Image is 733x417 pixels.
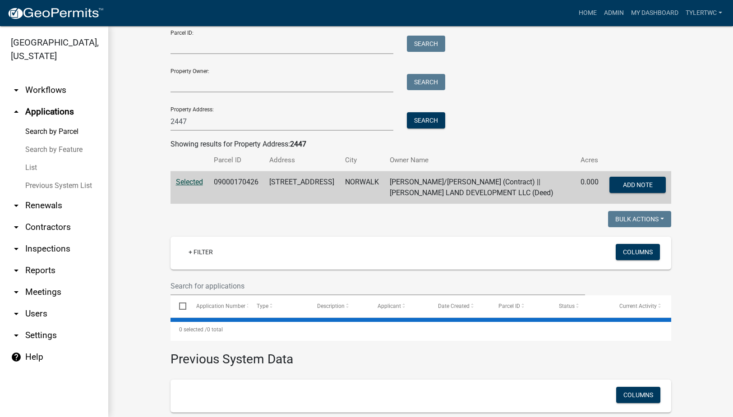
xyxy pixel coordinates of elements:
button: Columns [616,387,660,403]
button: Add Note [609,177,666,193]
td: 09000170426 [208,171,264,204]
a: + Filter [181,244,220,260]
datatable-header-cell: Select [171,295,188,317]
input: Search for applications [171,277,585,295]
a: My Dashboard [627,5,682,22]
strong: 2447 [290,140,306,148]
td: [PERSON_NAME]/[PERSON_NAME] (Contract) || [PERSON_NAME] LAND DEVELOPMENT LLC (Deed) [384,171,575,204]
datatable-header-cell: Current Activity [611,295,671,317]
i: help [11,352,22,362]
datatable-header-cell: Type [248,295,309,317]
div: Showing results for Property Address: [171,139,671,150]
i: arrow_drop_down [11,200,22,211]
i: arrow_drop_up [11,106,22,117]
i: arrow_drop_down [11,85,22,96]
td: [STREET_ADDRESS] [264,171,340,204]
i: arrow_drop_down [11,330,22,341]
button: Columns [616,244,660,260]
button: Search [407,112,445,128]
span: Parcel ID [498,303,520,309]
a: Admin [600,5,627,22]
span: Add Note [622,181,652,188]
div: 0 total [171,318,671,341]
th: City [340,150,384,171]
button: Search [407,74,445,90]
span: Current Activity [619,303,657,309]
i: arrow_drop_down [11,265,22,276]
span: Date Created [438,303,470,309]
span: Status [559,303,575,309]
datatable-header-cell: Applicant [369,295,429,317]
span: 0 selected / [179,326,207,333]
td: 0.000 [575,171,604,204]
a: TylerTWC [682,5,726,22]
datatable-header-cell: Date Created [429,295,490,317]
a: Selected [176,178,203,186]
th: Address [264,150,340,171]
i: arrow_drop_down [11,243,22,254]
h3: Previous System Data [171,341,671,369]
th: Parcel ID [208,150,264,171]
th: Owner Name [384,150,575,171]
button: Bulk Actions [608,211,671,227]
datatable-header-cell: Parcel ID [490,295,550,317]
i: arrow_drop_down [11,308,22,319]
span: Description [317,303,345,309]
datatable-header-cell: Description [309,295,369,317]
datatable-header-cell: Application Number [188,295,248,317]
th: Acres [575,150,604,171]
button: Search [407,36,445,52]
i: arrow_drop_down [11,287,22,298]
td: NORWALK [340,171,384,204]
i: arrow_drop_down [11,222,22,233]
datatable-header-cell: Status [550,295,611,317]
span: Applicant [378,303,401,309]
span: Type [257,303,268,309]
a: Home [575,5,600,22]
span: Application Number [196,303,245,309]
